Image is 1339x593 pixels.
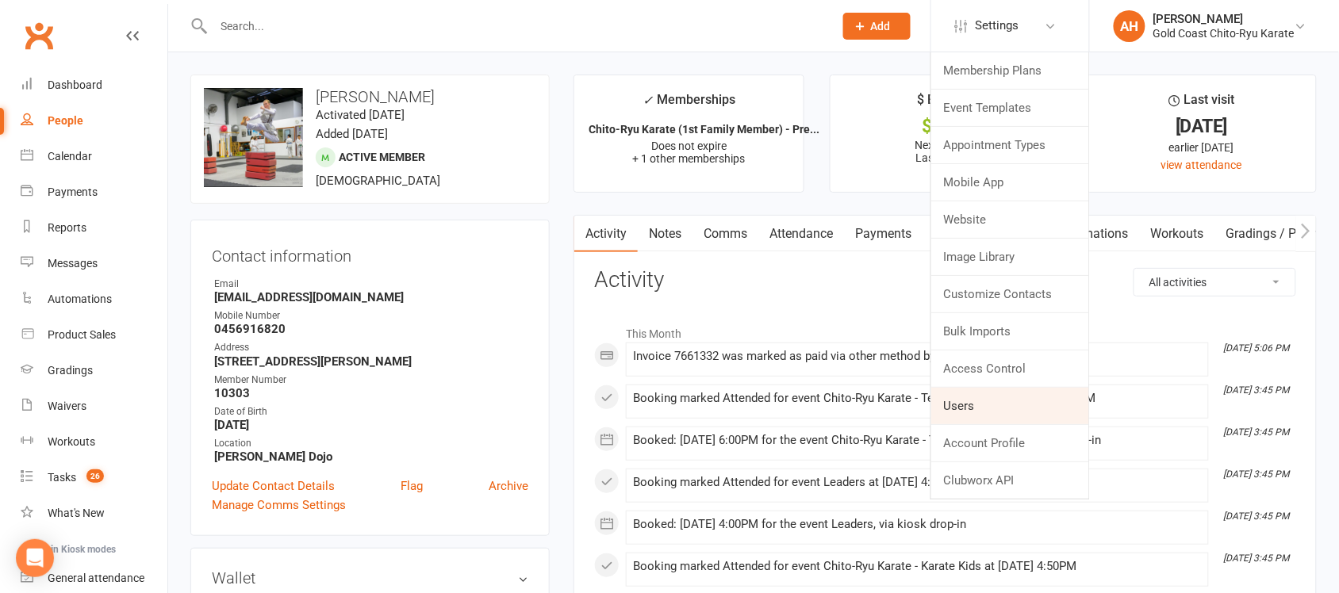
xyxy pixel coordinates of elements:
[316,127,388,141] time: Added [DATE]
[21,460,167,495] a: Tasks 26
[48,471,76,484] div: Tasks
[931,462,1089,499] a: Clubworx API
[845,118,1045,135] div: $0.00
[758,216,844,252] a: Attendance
[212,495,346,515] a: Manage Comms Settings
[917,90,973,118] div: $ Balance
[1153,26,1295,40] div: Gold Coast Chito-Ryu Karate
[1224,342,1290,354] i: [DATE] 5:06 PM
[21,317,167,353] a: Product Sales
[633,392,1202,405] div: Booking marked Attended for event Chito-Ryu Karate - Teens & Adults at [DATE] 6:00PM
[48,572,144,584] div: General attendance
[212,569,528,587] h3: Wallet
[316,174,440,188] span: [DEMOGRAPHIC_DATA]
[643,93,653,108] i: ✓
[401,476,423,495] a: Flag
[19,16,59,55] a: Clubworx
[633,350,1202,363] div: Invoice 7661332 was marked as paid via other method by [PERSON_NAME]
[21,388,167,424] a: Waivers
[204,88,536,105] h3: [PERSON_NAME]
[21,246,167,281] a: Messages
[21,174,167,210] a: Payments
[21,281,167,317] a: Automations
[214,290,528,304] strong: [EMAIL_ADDRESS][DOMAIN_NAME]
[21,424,167,460] a: Workouts
[931,90,1089,126] a: Event Templates
[21,139,167,174] a: Calendar
[209,15,823,37] input: Search...
[574,216,638,252] a: Activity
[48,507,105,519] div: What's New
[1168,90,1234,118] div: Last visit
[1139,216,1214,252] a: Workouts
[976,8,1019,44] span: Settings
[1161,159,1242,171] a: view attendance
[931,52,1089,89] a: Membership Plans
[871,20,891,33] span: Add
[21,495,167,531] a: What's New
[1102,118,1302,135] div: [DATE]
[633,518,1202,531] div: Booked: [DATE] 4:00PM for the event Leaders, via kiosk drop-in
[931,350,1089,387] a: Access Control
[633,434,1202,447] div: Booked: [DATE] 6:00PM for the event Chito-Ryu Karate - Teens & Adults, via kiosk drop-in
[1114,10,1145,42] div: AH
[86,469,104,483] span: 26
[923,216,989,252] a: Waivers
[214,354,528,369] strong: [STREET_ADDRESS][PERSON_NAME]
[214,373,528,388] div: Member Number
[214,386,528,400] strong: 10303
[21,103,167,139] a: People
[931,239,1089,275] a: Image Library
[638,216,693,252] a: Notes
[843,13,911,40] button: Add
[931,388,1089,424] a: Users
[931,127,1089,163] a: Appointment Types
[214,308,528,323] div: Mobile Number
[633,476,1202,489] div: Booking marked Attended for event Leaders at [DATE] 4:00PM
[214,322,528,336] strong: 0456916820
[931,276,1089,312] a: Customize Contacts
[214,418,528,432] strong: [DATE]
[214,450,528,464] strong: [PERSON_NAME] Dojo
[633,152,746,165] span: + 1 other memberships
[1224,511,1290,522] i: [DATE] 3:45 PM
[16,539,54,577] div: Open Intercom Messenger
[693,216,758,252] a: Comms
[594,268,1296,293] h3: Activity
[48,435,95,448] div: Workouts
[48,186,98,198] div: Payments
[1224,427,1290,438] i: [DATE] 3:45 PM
[931,425,1089,461] a: Account Profile
[651,140,727,152] span: Does not expire
[1102,139,1302,156] div: earlier [DATE]
[48,400,86,412] div: Waivers
[1045,216,1139,252] a: Automations
[845,139,1045,164] p: Next: [DATE] Last: [DATE]
[214,340,528,355] div: Address
[214,404,528,419] div: Date of Birth
[48,293,112,305] div: Automations
[931,313,1089,350] a: Bulk Imports
[1224,553,1290,564] i: [DATE] 3:45 PM
[21,210,167,246] a: Reports
[489,476,528,495] a: Archive
[48,78,102,91] div: Dashboard
[633,560,1202,573] div: Booking marked Attended for event Chito-Ryu Karate - Karate Kids at [DATE] 4:50PM
[316,108,405,122] time: Activated [DATE]
[212,241,528,265] h3: Contact information
[204,88,303,187] img: image1759960479.png
[21,353,167,388] a: Gradings
[212,476,335,495] a: Update Contact Details
[931,164,1089,201] a: Mobile App
[214,436,528,451] div: Location
[589,123,819,136] strong: Chito-Ryu Karate (1st Family Member) - Pre...
[214,277,528,292] div: Email
[48,114,83,127] div: People
[48,150,92,163] div: Calendar
[931,201,1089,238] a: Website
[48,257,98,270] div: Messages
[48,364,93,377] div: Gradings
[594,317,1296,342] li: This Month
[21,67,167,103] a: Dashboard
[1153,12,1295,26] div: [PERSON_NAME]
